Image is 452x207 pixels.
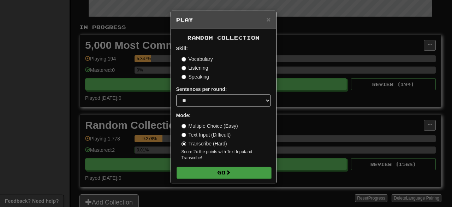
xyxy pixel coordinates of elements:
[266,16,270,23] button: Close
[182,75,186,79] input: Speaking
[188,35,260,41] span: Random Collection
[176,46,188,51] strong: Skill:
[182,66,186,70] input: Listening
[176,113,191,118] strong: Mode:
[182,122,238,130] label: Multiple Choice (Easy)
[182,73,209,80] label: Speaking
[182,57,186,62] input: Vocabulary
[182,140,227,147] label: Transcribe (Hard)
[176,86,227,93] label: Sentences per round:
[182,56,213,63] label: Vocabulary
[177,167,271,179] button: Go
[182,149,271,161] small: Score 2x the points with Text Input and Transcribe !
[182,64,208,71] label: Listening
[182,133,186,137] input: Text Input (Difficult)
[182,124,186,128] input: Multiple Choice (Easy)
[176,16,271,23] h5: Play
[182,142,186,146] input: Transcribe (Hard)
[266,15,270,23] span: ×
[182,131,231,138] label: Text Input (Difficult)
